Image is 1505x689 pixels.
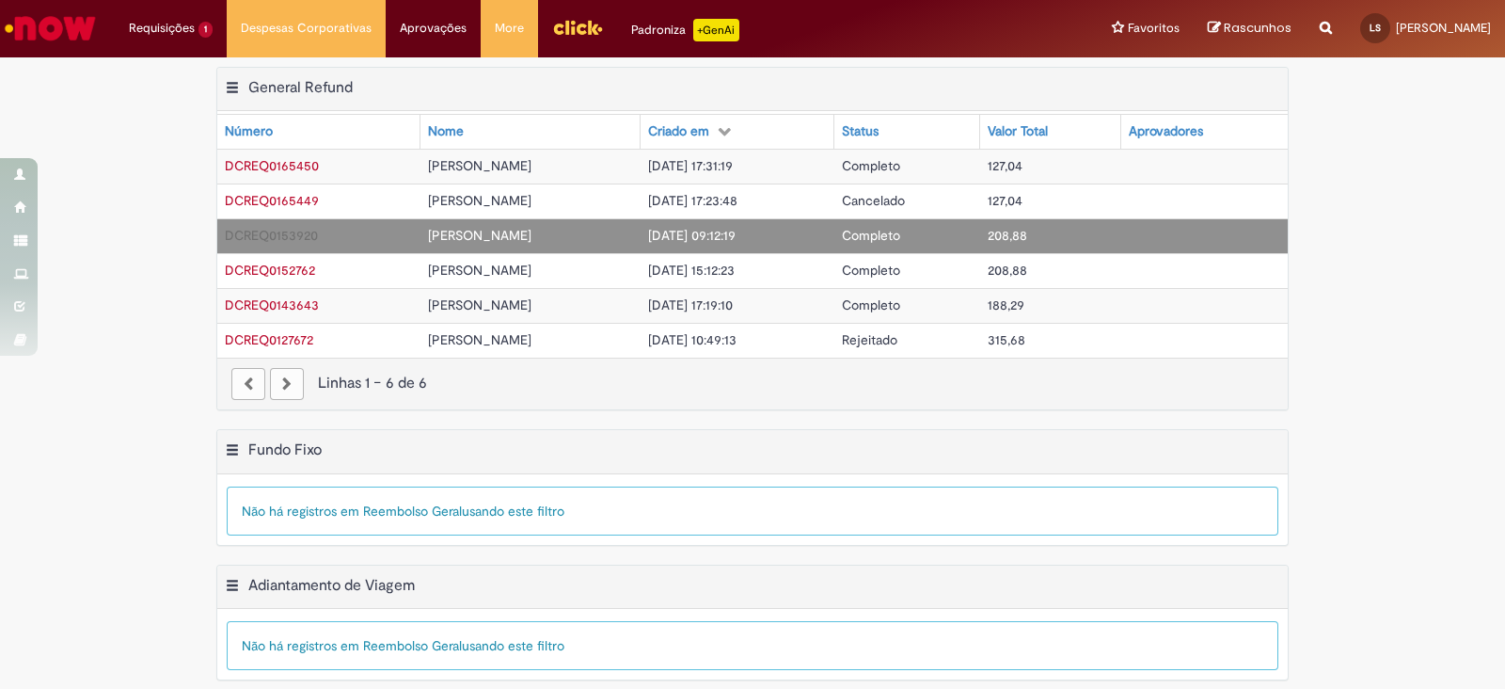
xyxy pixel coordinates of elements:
span: [DATE] 10:49:13 [648,331,737,348]
span: [PERSON_NAME] [428,157,531,174]
div: Não há registros em Reembolso Geral [227,487,1278,536]
div: Padroniza [631,19,739,41]
span: Favoritos [1128,19,1180,38]
a: Abrir Registro: DCREQ0143643 [225,296,319,313]
span: DCREQ0127672 [225,331,313,348]
span: Rejeitado [842,331,897,348]
h2: Fundo Fixo [248,441,322,459]
img: ServiceNow [2,9,99,47]
div: Criado em [648,122,709,141]
span: [DATE] 09:12:19 [648,227,736,244]
img: click_logo_yellow_360x200.png [552,13,603,41]
h2: Adiantamento de Viagem [248,576,415,595]
div: Aprovadores [1129,122,1203,141]
span: Completo [842,262,900,279]
a: Abrir Registro: DCREQ0165449 [225,192,319,209]
span: Rascunhos [1224,19,1291,37]
span: 208,88 [988,227,1027,244]
div: Status [842,122,879,141]
h2: General Refund [248,78,353,97]
a: Abrir Registro: DCREQ0165450 [225,157,319,174]
a: Abrir Registro: DCREQ0152762 [225,262,315,279]
span: Cancelado [842,192,905,209]
a: Rascunhos [1208,20,1291,38]
span: Completo [842,227,900,244]
span: 127,04 [988,192,1022,209]
span: usando este filtro [462,503,564,520]
span: Completo [842,296,900,313]
span: [PERSON_NAME] [1396,20,1491,36]
a: Abrir Registro: DCREQ0153920 [225,227,318,244]
span: [PERSON_NAME] [428,331,531,348]
span: [DATE] 15:12:23 [648,262,735,279]
span: 1 [198,22,213,38]
span: [DATE] 17:31:19 [648,157,733,174]
span: [PERSON_NAME] [428,262,531,279]
div: Linhas 1 − 6 de 6 [231,373,1274,394]
span: LS [1370,22,1381,34]
button: Fundo Fixo Menu de contexto [225,441,240,465]
div: Valor Total [988,122,1048,141]
div: Nome [428,122,464,141]
span: [PERSON_NAME] [428,296,531,313]
button: Adiantamento de Viagem Menu de contexto [225,576,240,601]
span: DCREQ0165450 [225,157,319,174]
span: More [495,19,524,38]
span: DCREQ0153920 [225,227,318,244]
a: Abrir Registro: DCREQ0127672 [225,331,313,348]
span: [PERSON_NAME] [428,227,531,244]
span: DCREQ0152762 [225,262,315,279]
span: usando este filtro [462,637,564,654]
div: Número [225,122,273,141]
div: Não há registros em Reembolso Geral [227,621,1278,670]
span: Completo [842,157,900,174]
span: [DATE] 17:23:48 [648,192,737,209]
span: 208,88 [988,262,1027,279]
span: 315,68 [988,331,1025,348]
span: Despesas Corporativas [241,19,372,38]
span: [DATE] 17:19:10 [648,296,733,313]
span: [PERSON_NAME] [428,192,531,209]
span: DCREQ0165449 [225,192,319,209]
span: 188,29 [988,296,1024,313]
span: 127,04 [988,157,1022,174]
span: Aprovações [400,19,467,38]
nav: paginação [217,358,1288,409]
span: Requisições [129,19,195,38]
span: DCREQ0143643 [225,296,319,313]
p: +GenAi [693,19,739,41]
button: General Refund Menu de contexto [225,78,240,103]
